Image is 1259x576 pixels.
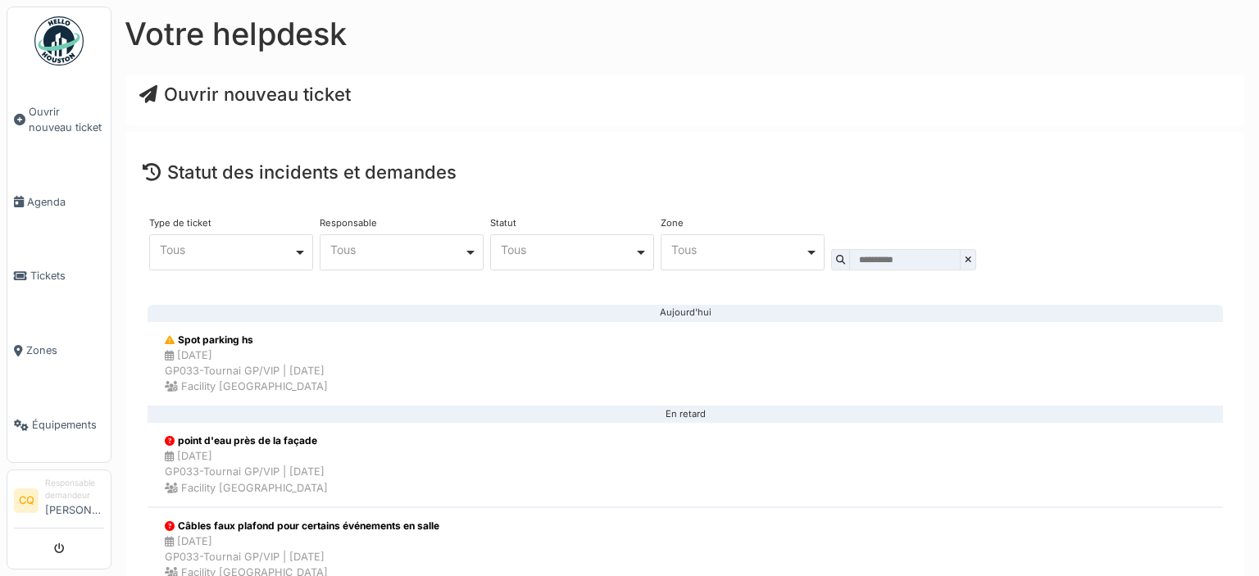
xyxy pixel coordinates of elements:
[671,245,805,254] div: Tous
[7,388,111,462] a: Équipements
[143,161,1228,183] h4: Statut des incidents et demandes
[161,414,1210,415] div: En retard
[7,75,111,165] a: Ouvrir nouveau ticket
[30,268,104,283] span: Tickets
[139,84,351,105] a: Ouvrir nouveau ticket
[161,312,1210,314] div: Aujourd'hui
[32,417,104,433] span: Équipements
[7,165,111,239] a: Agenda
[320,219,377,228] label: Responsable
[148,422,1223,507] a: point d'eau près de la façade [DATE]GP033-Tournai GP/VIP | [DATE] Facility [GEOGRAPHIC_DATA]
[148,321,1223,406] a: Spot parking hs [DATE]GP033-Tournai GP/VIP | [DATE] Facility [GEOGRAPHIC_DATA]
[27,194,104,210] span: Agenda
[165,333,328,347] div: Spot parking hs
[26,342,104,358] span: Zones
[165,433,328,448] div: point d'eau près de la façade
[7,313,111,388] a: Zones
[45,477,104,502] div: Responsable demandeur
[45,477,104,524] li: [PERSON_NAME]
[165,347,328,395] div: [DATE] GP033-Tournai GP/VIP | [DATE] Facility [GEOGRAPHIC_DATA]
[165,448,328,496] div: [DATE] GP033-Tournai GP/VIP | [DATE] Facility [GEOGRAPHIC_DATA]
[661,219,684,228] label: Zone
[14,488,39,513] li: CQ
[330,245,464,254] div: Tous
[7,239,111,314] a: Tickets
[14,477,104,528] a: CQ Responsable demandeur[PERSON_NAME]
[501,245,634,254] div: Tous
[149,219,211,228] label: Type de ticket
[29,104,104,135] span: Ouvrir nouveau ticket
[160,245,293,254] div: Tous
[490,219,516,228] label: Statut
[34,16,84,66] img: Badge_color-CXgf-gQk.svg
[165,519,439,533] div: Câbles faux plafond pour certains événements en salle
